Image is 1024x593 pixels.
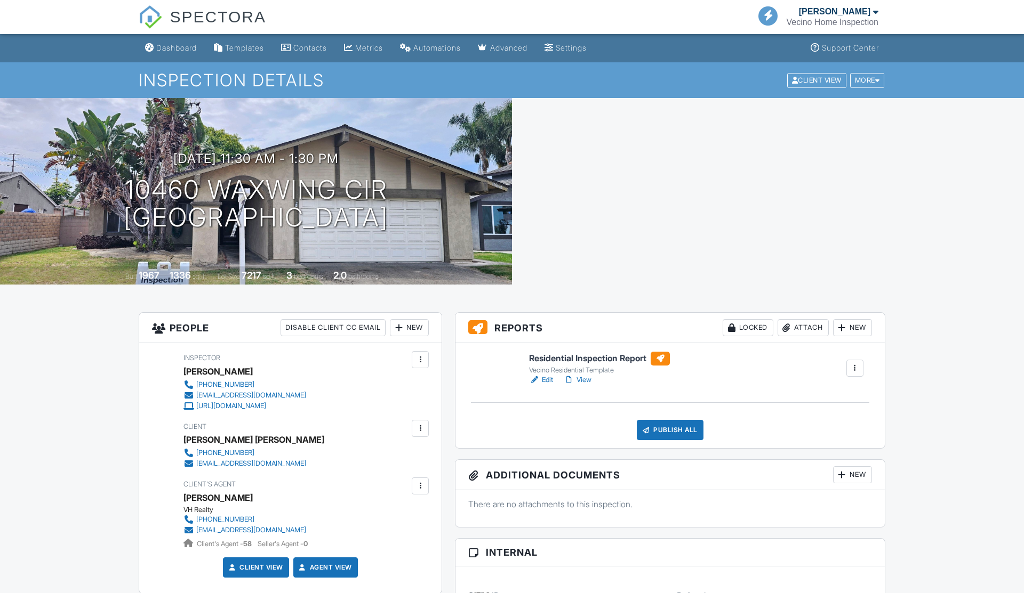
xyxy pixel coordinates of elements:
[183,490,253,506] a: [PERSON_NAME]
[293,43,327,52] div: Contacts
[124,176,388,232] h1: 10460 Waxwing Cir [GEOGRAPHIC_DATA]
[540,38,591,58] a: Settings
[183,379,306,390] a: [PHONE_NUMBER]
[455,313,885,343] h3: Reports
[277,38,331,58] a: Contacts
[183,506,315,514] div: VH Realty
[529,352,670,365] h6: Residential Inspection Report
[833,319,872,336] div: New
[125,272,137,280] span: Built
[196,459,306,468] div: [EMAIL_ADDRESS][DOMAIN_NAME]
[196,515,254,524] div: [PHONE_NUMBER]
[474,38,532,58] a: Advanced
[340,38,387,58] a: Metrics
[786,17,878,28] div: Vecino Home Inspection
[564,375,591,385] a: View
[529,375,553,385] a: Edit
[183,525,306,535] a: [EMAIL_ADDRESS][DOMAIN_NAME]
[183,448,316,458] a: [PHONE_NUMBER]
[139,5,162,29] img: The Best Home Inspection Software - Spectora
[183,514,306,525] a: [PHONE_NUMBER]
[333,270,347,281] div: 2.0
[529,366,670,375] div: Vecino Residential Template
[183,480,236,488] span: Client's Agent
[786,76,849,84] a: Client View
[455,539,885,566] h3: Internal
[156,43,197,52] div: Dashboard
[196,391,306,400] div: [EMAIL_ADDRESS][DOMAIN_NAME]
[822,43,879,52] div: Support Center
[468,498,872,510] p: There are no attachments to this inspection.
[286,270,292,281] div: 3
[139,71,885,90] h1: Inspection Details
[196,526,306,534] div: [EMAIL_ADDRESS][DOMAIN_NAME]
[348,272,379,280] span: bathrooms
[139,16,266,36] a: SPECTORA
[183,390,306,401] a: [EMAIL_ADDRESS][DOMAIN_NAME]
[183,401,306,411] a: [URL][DOMAIN_NAME]
[170,270,191,281] div: 1336
[258,540,308,548] span: Seller's Agent -
[243,540,252,548] strong: 58
[303,540,308,548] strong: 0
[799,6,870,17] div: [PERSON_NAME]
[183,458,316,469] a: [EMAIL_ADDRESS][DOMAIN_NAME]
[193,272,207,280] span: sq. ft.
[173,151,339,166] h3: [DATE] 11:30 am - 1:30 pm
[529,352,670,375] a: Residential Inspection Report Vecino Residential Template
[196,402,266,410] div: [URL][DOMAIN_NAME]
[390,319,429,336] div: New
[806,38,883,58] a: Support Center
[183,423,206,430] span: Client
[139,313,442,343] h3: People
[455,460,885,490] h3: Additional Documents
[225,43,264,52] div: Templates
[723,319,773,336] div: Locked
[778,319,829,336] div: Attach
[196,449,254,457] div: [PHONE_NUMBER]
[183,363,253,379] div: [PERSON_NAME]
[139,270,159,281] div: 1967
[490,43,527,52] div: Advanced
[297,562,352,573] a: Agent View
[170,5,266,28] span: SPECTORA
[637,420,703,440] div: Publish All
[141,38,201,58] a: Dashboard
[833,466,872,483] div: New
[183,354,220,362] span: Inspector
[227,562,283,573] a: Client View
[242,270,261,281] div: 7217
[294,272,323,280] span: bedrooms
[183,432,324,448] div: [PERSON_NAME] [PERSON_NAME]
[196,380,254,389] div: [PHONE_NUMBER]
[281,319,386,336] div: Disable Client CC Email
[413,43,461,52] div: Automations
[263,272,276,280] span: sq.ft.
[787,73,846,87] div: Client View
[197,540,253,548] span: Client's Agent -
[850,73,885,87] div: More
[210,38,268,58] a: Templates
[218,272,240,280] span: Lot Size
[355,43,383,52] div: Metrics
[396,38,465,58] a: Automations (Basic)
[556,43,587,52] div: Settings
